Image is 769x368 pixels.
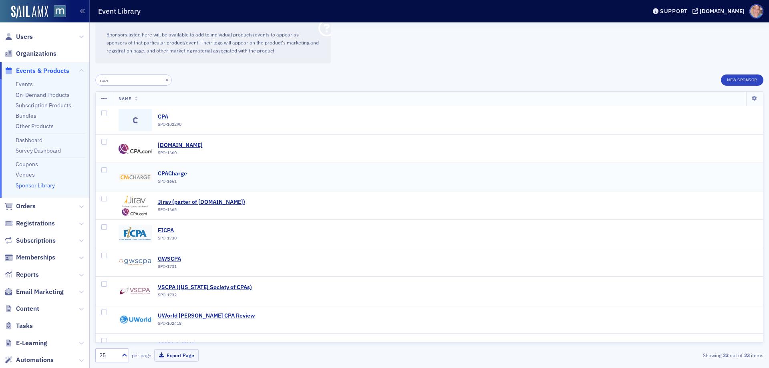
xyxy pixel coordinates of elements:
a: Reports [4,270,39,279]
a: Events [16,80,33,88]
span: Orders [16,202,36,211]
span: SPO-1731 [158,264,177,269]
span: Content [16,304,39,313]
h1: Event Library [98,6,141,16]
a: On-Demand Products [16,91,70,99]
a: Other Products [16,123,54,130]
label: per page [132,352,151,359]
span: Subscriptions [16,236,56,245]
div: Support [660,8,688,15]
a: Organizations [4,49,56,58]
div: Showing out of items [546,352,763,359]
a: Registrations [4,219,55,228]
strong: 23 [743,352,751,359]
a: Survey Dashboard [16,147,61,154]
a: CPACharge [158,170,187,177]
img: gwscpa-logo.jpg [119,251,152,273]
span: Profile [749,4,763,18]
a: View Homepage [48,5,66,19]
img: CPAcom-Logo.jpg [119,137,152,160]
button: Export Page [154,349,199,362]
a: Jirav (parter of [DOMAIN_NAME]) [158,199,245,206]
a: GWSCPA [158,255,181,263]
span: SPO-1665 [158,207,177,212]
a: Subscriptions [4,236,56,245]
img: Jirav-logo.png [119,194,152,217]
span: SPO-1660 [158,150,177,155]
img: SailAMX [54,5,66,18]
a: FICPA [158,227,177,234]
a: AICPA & CIMA [158,341,195,348]
span: SPO-102418 [158,321,181,326]
a: E-Learning [4,339,47,348]
a: Email Marketing [4,288,64,296]
span: Tasks [16,322,33,330]
span: Memberships [16,253,55,262]
span: SPO-1732 [158,292,177,298]
strong: 23 [721,352,730,359]
span: E-Learning [16,339,47,348]
img: SailAMX [11,6,48,18]
span: Users [16,32,33,41]
div: [DOMAIN_NAME] [700,8,745,15]
span: Name [119,96,131,101]
a: Subscription Products [16,102,71,109]
a: Bundles [16,112,36,119]
a: Memberships [4,253,55,262]
img: vscpa-logo-dark.png [119,280,152,302]
span: SPO-1730 [158,235,177,241]
img: AICPA-&-CIMA-with-Association-2.png [119,336,152,359]
input: Search… [95,74,172,86]
a: Automations [4,356,54,364]
a: Content [4,304,39,313]
img: ficpa-logo.PNG [119,223,152,245]
a: [DOMAIN_NAME] [158,142,203,149]
span: Organizations [16,49,56,58]
a: Users [4,32,33,41]
span: Registrations [16,219,55,228]
a: Sponsor Library [16,182,55,189]
span: C [119,109,152,131]
span: Events & Products [16,66,69,75]
a: Events & Products [4,66,69,75]
button: × [163,76,171,83]
a: Venues [16,171,35,178]
div: 25 [99,351,117,360]
span: Email Marketing [16,288,64,296]
a: New Sponsor [721,76,763,83]
a: Tasks [4,322,33,330]
span: SPO-102290 [158,122,181,127]
a: CPA [158,113,181,121]
p: Sponsors listed here will be available to add to individual products/events to appear as sponsors... [107,31,320,55]
span: Automations [16,356,54,364]
a: Orders [4,202,36,211]
button: [DOMAIN_NAME] [693,8,747,14]
a: UWorld [PERSON_NAME] CPA Review [158,312,255,320]
button: New Sponsor [721,74,763,86]
a: Coupons [16,161,38,168]
img: CPAC-Logo-Color-Simplified-(1).png [119,166,152,188]
span: SPO-1661 [158,179,177,184]
span: Reports [16,270,39,279]
a: VSCPA ([US_STATE] Society of CPAs) [158,284,252,291]
a: Dashboard [16,137,42,144]
img: UWorld-Logo-(1).jpg [119,308,152,330]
